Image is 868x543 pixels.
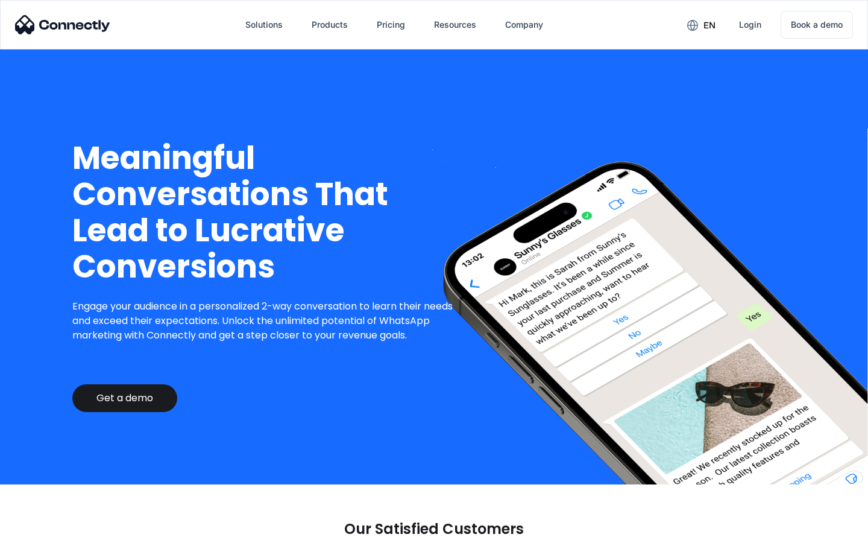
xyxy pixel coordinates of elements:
div: Pricing [377,16,405,33]
aside: Language selected: English [12,522,72,539]
div: en [703,17,715,34]
p: Our Satisfied Customers [344,521,524,538]
a: Login [729,10,771,39]
div: Resources [434,16,476,33]
div: Company [505,16,543,33]
h1: Meaningful Conversations That Lead to Lucrative Conversions [72,140,462,285]
div: Login [739,16,761,33]
p: Engage your audience in a personalized 2-way conversation to learn their needs and exceed their e... [72,299,462,343]
a: Pricing [367,10,415,39]
a: Book a demo [781,11,853,39]
div: Solutions [245,16,283,33]
a: Get a demo [72,384,177,412]
div: Products [312,16,348,33]
div: Get a demo [96,392,153,404]
img: Connectly Logo [15,15,110,34]
ul: Language list [24,522,72,539]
